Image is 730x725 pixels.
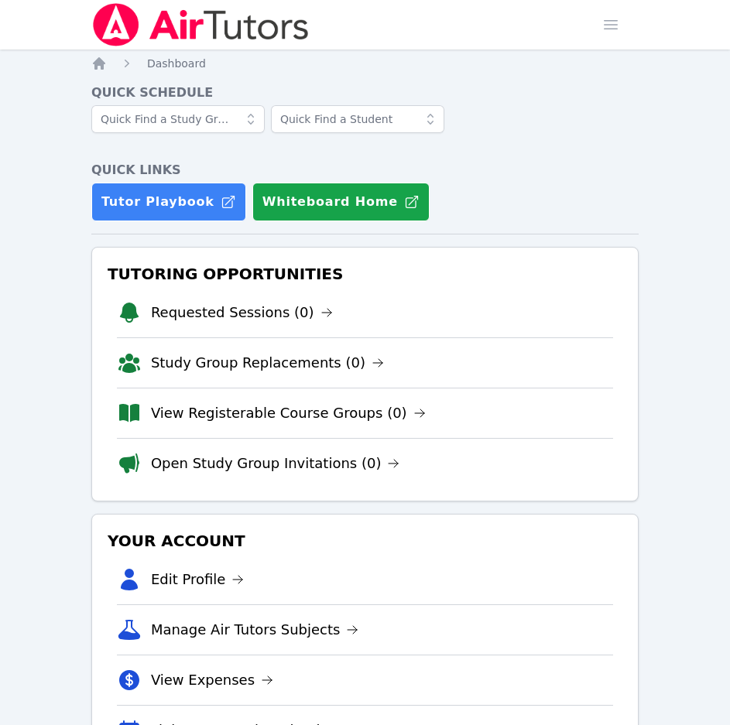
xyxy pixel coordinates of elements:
a: Edit Profile [151,569,245,590]
button: Whiteboard Home [252,183,430,221]
a: Study Group Replacements (0) [151,352,384,374]
span: Dashboard [147,57,206,70]
a: View Registerable Course Groups (0) [151,402,426,424]
input: Quick Find a Student [271,105,444,133]
h4: Quick Schedule [91,84,639,102]
a: Dashboard [147,56,206,71]
a: Open Study Group Invitations (0) [151,453,400,474]
a: View Expenses [151,669,273,691]
h4: Quick Links [91,161,639,180]
input: Quick Find a Study Group [91,105,265,133]
img: Air Tutors [91,3,310,46]
h3: Your Account [105,527,625,555]
nav: Breadcrumb [91,56,639,71]
h3: Tutoring Opportunities [105,260,625,288]
a: Requested Sessions (0) [151,302,333,323]
a: Tutor Playbook [91,183,246,221]
a: Manage Air Tutors Subjects [151,619,359,641]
